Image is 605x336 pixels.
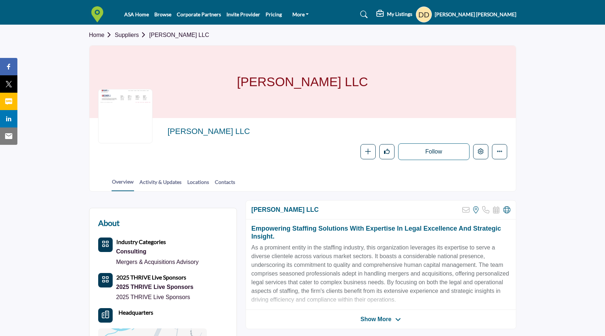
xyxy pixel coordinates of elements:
[112,178,134,191] a: Overview
[89,6,109,22] img: site Logo
[124,11,149,17] a: ASA Home
[98,238,113,252] button: Category Icon
[398,143,470,160] button: Follow
[116,247,199,257] a: Consulting
[237,46,368,118] h1: [PERSON_NAME] LLC
[492,144,507,159] button: More details
[226,11,260,17] a: Invite Provider
[473,144,488,159] button: Edit company
[116,282,193,292] a: 2025 THRIVE Live Sponsors
[116,238,166,245] b: Industry Categories
[115,32,149,38] a: Suppliers
[116,294,190,300] a: 2025 THRIVE Live Sponsors
[98,273,113,287] button: Category Icon
[149,32,209,38] a: [PERSON_NAME] LLC
[89,32,115,38] a: Home
[353,9,372,20] a: Search
[379,144,395,159] button: Like
[266,11,282,17] a: Pricing
[116,259,199,265] a: Mergers & Acquisitions Advisory
[251,206,319,214] h2: Becker LLC
[116,239,166,245] a: Industry Categories
[387,11,412,17] h5: My Listings
[98,308,113,323] button: Headquarter icon
[251,243,510,304] p: As a prominent entity in the staffing industry, this organization leverages its expertise to serv...
[360,315,391,324] span: Show More
[118,308,153,317] b: Headquarters
[98,217,120,229] h2: About
[177,11,221,17] a: Corporate Partners
[187,178,209,191] a: Locations
[139,178,182,191] a: Activity & Updates
[116,274,186,281] b: 2025 THRIVE Live Sponsors
[435,11,516,18] h5: [PERSON_NAME] [PERSON_NAME]
[167,127,367,136] h2: [PERSON_NAME] LLC
[287,9,314,20] a: More
[416,7,432,22] button: Show hide supplier dropdown
[116,274,186,281] a: 2025 THRIVE Live Sponsors
[214,178,235,191] a: Contacts
[376,10,412,19] div: My Listings
[116,247,199,257] div: Strategic advisory services to help staffing firms optimize operations and grow their business.
[251,225,510,240] h2: Empowering Staffing Solutions with Expertise in Legal Excellence and Strategic Insight.
[154,11,171,17] a: Browse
